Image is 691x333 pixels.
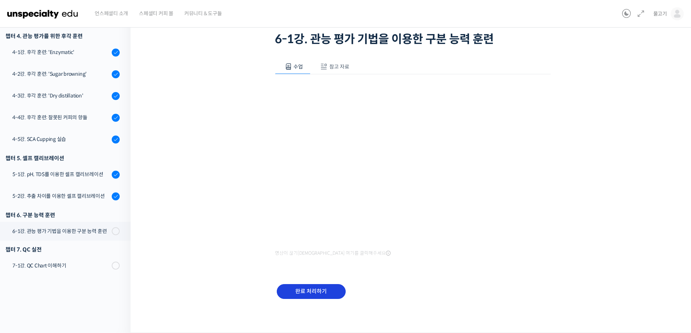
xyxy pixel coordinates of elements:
div: 챕터 6. 구분 능력 훈련 [5,210,120,220]
a: 설정 [94,230,139,248]
div: 4-2강. 후각 훈련: 'Sugar browning' [12,70,110,78]
div: 4-4강. 후각 훈련: 잘못된 커피의 향들 [12,113,110,121]
div: 챕터 4. 관능 평가를 위한 후각 훈련 [5,31,120,41]
div: 5-1강. pH, TDS를 이용한 셀프 캘리브레이션 [12,170,110,178]
span: 영상이 끊기[DEMOGRAPHIC_DATA] 여기를 클릭해주세요 [275,250,391,256]
span: 참고 자료 [329,63,349,70]
span: 수업 [293,63,303,70]
span: 설정 [112,241,121,246]
div: 7-1강. QC Chart 이해하기 [12,262,110,270]
div: 4-1강. 후각 훈련: 'Enzymatic' [12,48,110,56]
div: 6-1강. 관능 평가 기법을 이용한 구분 능력 훈련 [12,227,110,235]
div: 4-3강. 후각 훈련: 'Dry distillation' [12,92,110,100]
div: 챕터 7. QC 실전 [5,245,120,254]
span: 대화 [66,241,75,247]
a: 대화 [48,230,94,248]
h1: 6-1강. 관능 평가 기법을 이용한 구분 능력 훈련 [275,32,551,46]
span: 물고기 [653,11,667,17]
div: 챕터 5. 셀프 캘리브레이션 [5,153,120,163]
div: 5-2강. 추출 차이를 이용한 셀프 캘리브레이션 [12,192,110,200]
a: 홈 [2,230,48,248]
input: 완료 처리하기 [277,284,346,299]
div: 4-5강. SCA Cupping 실습 [12,135,110,143]
span: 홈 [23,241,27,246]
